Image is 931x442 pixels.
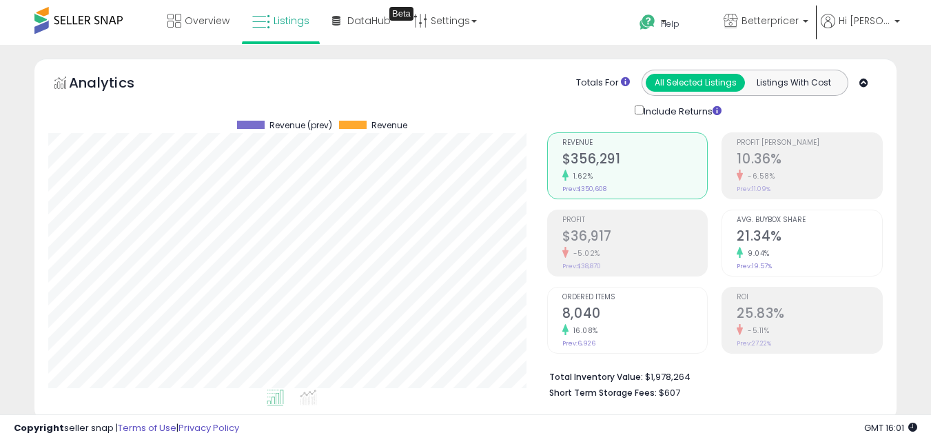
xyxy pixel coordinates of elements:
div: Include Returns [624,103,738,119]
span: Listings [274,14,309,28]
small: -5.11% [743,325,769,336]
b: Total Inventory Value: [549,371,643,383]
h2: 25.83% [737,305,882,324]
small: Prev: 6,926 [562,339,595,348]
h2: 21.34% [737,228,882,247]
a: Help [628,3,711,45]
span: Overview [185,14,229,28]
button: All Selected Listings [646,74,745,92]
h2: $36,917 [562,228,708,247]
span: ROI [737,294,882,301]
span: Revenue [562,139,708,147]
span: Help [661,18,679,30]
span: Profit [562,217,708,224]
span: Revenue [371,121,407,130]
small: Prev: 27.22% [737,339,771,348]
span: Hi [PERSON_NAME] [839,14,890,28]
span: Profit [PERSON_NAME] [737,139,882,147]
h2: 8,040 [562,305,708,324]
b: Short Term Storage Fees: [549,387,657,399]
span: $607 [659,386,680,399]
a: Privacy Policy [178,421,239,434]
div: Totals For [576,77,630,90]
div: seller snap | | [14,422,239,435]
small: 9.04% [743,248,770,259]
a: Terms of Use [118,421,176,434]
small: Prev: $38,870 [562,262,601,270]
small: -5.02% [569,248,600,259]
i: Get Help [639,14,656,31]
span: DataHub [347,14,391,28]
a: Hi [PERSON_NAME] [821,14,900,45]
span: Revenue (prev) [269,121,332,130]
small: Prev: 19.57% [737,262,772,270]
h5: Analytics [69,73,161,96]
h2: 10.36% [737,151,882,170]
button: Listings With Cost [744,74,843,92]
strong: Copyright [14,421,64,434]
small: Prev: $350,608 [562,185,606,193]
li: $1,978,264 [549,368,872,384]
small: 16.08% [569,325,598,336]
span: 2025-09-10 16:01 GMT [864,421,917,434]
h2: $356,291 [562,151,708,170]
small: Prev: 11.09% [737,185,770,193]
small: -6.58% [743,171,775,181]
span: Avg. Buybox Share [737,217,882,224]
span: Betterpricer [741,14,799,28]
div: Tooltip anchor [389,7,413,21]
span: Ordered Items [562,294,708,301]
small: 1.62% [569,171,593,181]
